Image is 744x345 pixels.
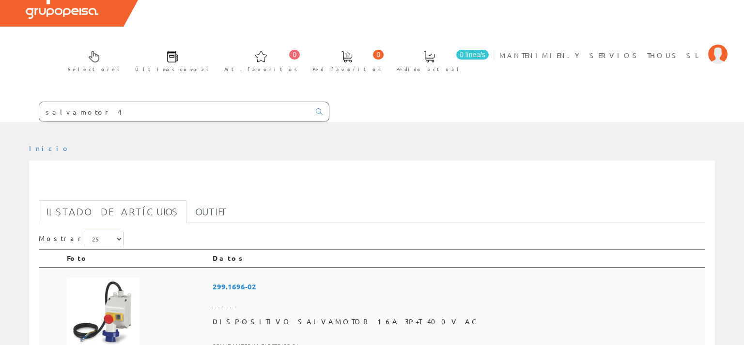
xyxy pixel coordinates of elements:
[39,232,124,246] label: Mostrar
[68,64,120,74] span: Selectores
[29,144,70,152] a: Inicio
[213,313,701,330] span: DISPOSITIVO SALVAMOTOR 16A 3P+T 400V AC
[312,64,381,74] span: Ped. favoritos
[58,43,125,78] a: Selectores
[39,200,186,223] a: Listado de artículos
[373,50,384,60] span: 0
[213,278,701,296] span: 299.1696-02
[63,249,209,268] th: Foto
[187,200,235,223] a: Outlet
[125,43,214,78] a: Últimas compras
[289,50,300,60] span: 0
[39,102,310,121] input: Buscar ...
[213,296,701,313] span: ____
[499,43,728,52] a: MANTENIMIEN.Y SERVIOS THOUS SL
[456,50,489,60] span: 0 línea/s
[224,64,297,74] span: Art. favoritos
[135,64,209,74] span: Últimas compras
[209,249,705,268] th: Datos
[396,64,462,74] span: Pedido actual
[39,176,705,195] h1: salvamotor 4
[85,232,124,246] select: Mostrar
[499,50,703,60] span: MANTENIMIEN.Y SERVIOS THOUS SL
